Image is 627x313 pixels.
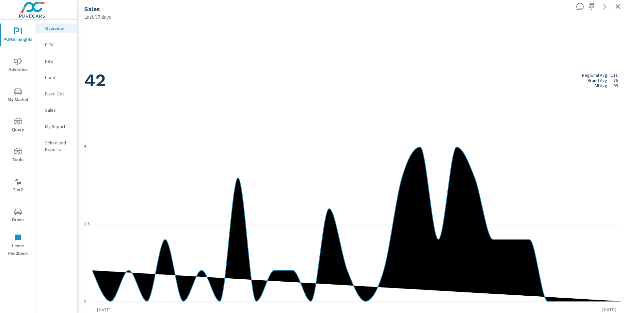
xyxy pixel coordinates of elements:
span: Save this to your personalized report [587,1,597,12]
div: PIPA [36,40,77,50]
text: 2.5 [84,222,90,226]
span: Number of vehicles sold by the dealership over the selected date range. [Source: This data is sou... [576,3,584,10]
p: Overview [45,25,72,32]
p: [DATE] [598,306,620,313]
span: Tier2 [2,178,34,194]
p: 111 [611,73,618,78]
span: Query [2,118,34,134]
div: Used [36,73,77,82]
div: Sales [36,105,77,115]
div: nav menu [0,20,36,260]
h1: 42 [84,69,620,91]
p: All Avg: [594,83,608,88]
p: Last 30 days [84,13,111,21]
div: Overview [36,24,77,33]
p: Regional Avg: [582,73,608,78]
p: My Report [45,123,72,130]
p: [DATE] [92,306,115,313]
span: My Market [2,88,34,104]
p: Sales [45,107,72,113]
p: Used [45,74,72,81]
div: Scheduled Reports [36,138,77,154]
h5: Sales [84,6,100,12]
text: 5 [84,145,87,149]
p: 99 [613,83,618,88]
p: Scheduled Reports [45,140,72,153]
div: Fixed Ops [36,89,77,99]
div: New [36,56,77,66]
p: 76 [613,78,618,83]
button: Exit Fullscreen [613,1,623,12]
p: Fixed Ops [45,91,72,97]
p: PIPA [45,41,72,48]
div: My Report [36,122,77,131]
span: Advertise [2,58,34,74]
p: New [45,58,72,64]
a: See more details in report [600,1,610,12]
text: 0 [84,299,87,304]
p: Brand Avg: [587,78,608,83]
span: Tools [2,148,34,164]
span: Leave Feedback [2,234,34,257]
span: PURE Insights [2,27,34,43]
span: Driver [2,208,34,224]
